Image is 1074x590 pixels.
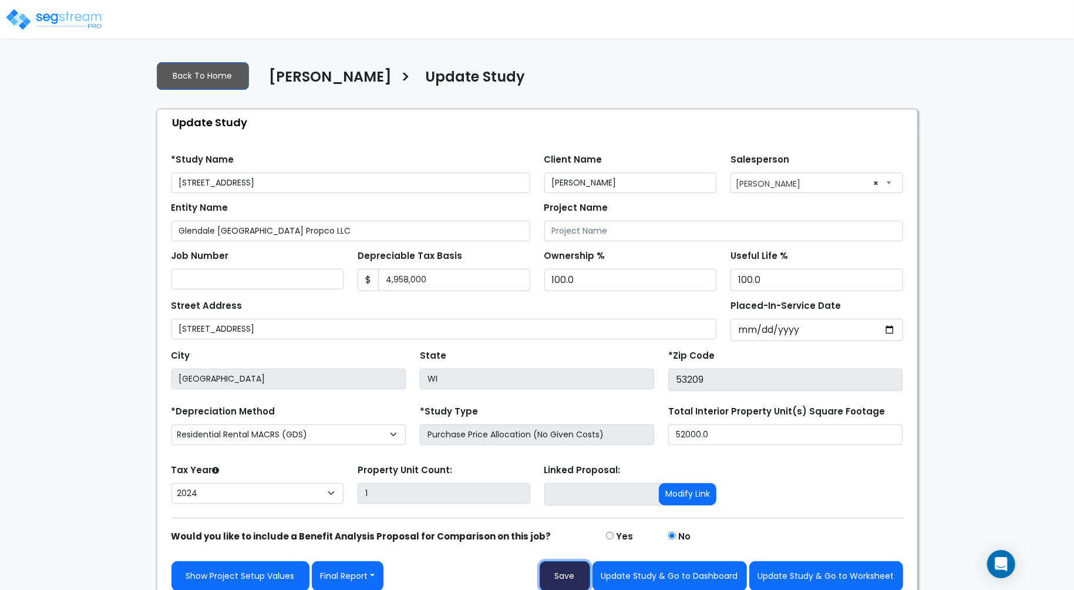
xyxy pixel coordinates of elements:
[171,201,228,215] label: Entity Name
[261,69,392,93] a: [PERSON_NAME]
[544,153,602,167] label: Client Name
[171,221,530,241] input: Entity Name
[668,369,903,391] input: Zip Code
[171,319,717,339] input: Street Address
[874,175,879,191] span: ×
[668,349,715,363] label: *Zip Code
[378,269,530,291] input: 0.00
[163,110,917,135] div: Update Study
[544,464,621,477] label: Linked Proposal:
[544,173,717,193] input: Client Name
[420,349,446,363] label: State
[731,173,903,192] span: Asher Fried
[171,405,275,419] label: *Depreciation Method
[420,405,478,419] label: *Study Type
[426,69,526,89] h4: Update Study
[544,221,903,241] input: Project Name
[171,173,530,193] input: Study Name
[270,69,392,89] h4: [PERSON_NAME]
[730,299,841,313] label: Placed-In-Service Date
[157,62,249,90] a: Back To Home
[544,250,605,263] label: Ownership %
[417,69,526,93] a: Update Study
[171,153,234,167] label: *Study Name
[171,349,190,363] label: City
[678,530,691,544] label: No
[616,530,633,544] label: Yes
[358,250,462,263] label: Depreciable Tax Basis
[668,424,903,445] input: total square foot
[358,464,452,477] label: Property Unit Count:
[171,464,220,477] label: Tax Year
[730,250,788,263] label: Useful Life %
[171,250,229,263] label: Job Number
[668,405,885,419] label: Total Interior Property Unit(s) Square Footage
[730,153,789,167] label: Salesperson
[544,201,608,215] label: Project Name
[987,550,1015,578] div: Open Intercom Messenger
[730,173,903,193] span: Asher Fried
[171,530,551,542] strong: Would you like to include a Benefit Analysis Proposal for Comparison on this job?
[171,299,243,313] label: Street Address
[358,483,530,504] input: Building Count
[544,269,717,291] input: Ownership
[401,68,411,90] h3: >
[730,269,903,291] input: Depreciation
[358,269,379,291] span: $
[5,8,105,31] img: logo_pro_r.png
[659,483,716,505] button: Modify Link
